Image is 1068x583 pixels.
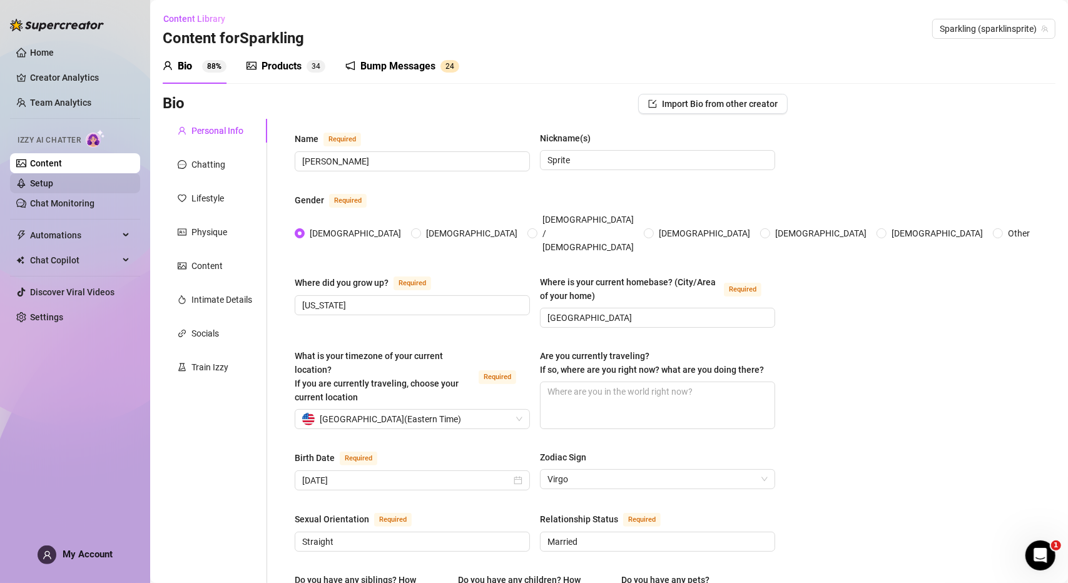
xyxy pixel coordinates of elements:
span: [GEOGRAPHIC_DATA] ( Eastern Time ) [320,410,461,428]
img: Chat Copilot [16,256,24,265]
div: Nickname(s) [540,131,591,145]
label: Where is your current homebase? (City/Area of your home) [540,275,775,303]
span: [DEMOGRAPHIC_DATA] [654,226,755,240]
a: Creator Analytics [30,68,130,88]
span: What is your timezone of your current location? If you are currently traveling, choose your curre... [295,351,459,402]
input: Where is your current homebase? (City/Area of your home) [547,311,765,325]
img: us [302,413,315,425]
label: Zodiac Sign [540,450,595,464]
div: Zodiac Sign [540,450,586,464]
span: 1 [1051,540,1061,550]
a: Chat Monitoring [30,198,94,208]
span: 2 [445,62,450,71]
span: [DEMOGRAPHIC_DATA] [305,226,406,240]
img: logo-BBDzfeDw.svg [10,19,104,31]
span: idcard [178,228,186,236]
div: Train Izzy [191,360,228,374]
label: Name [295,131,375,146]
div: Bump Messages [360,59,435,74]
input: Nickname(s) [547,153,765,167]
div: Content [191,259,223,273]
div: Where did you grow up? [295,276,389,290]
span: heart [178,194,186,203]
span: Required [329,194,367,208]
sup: 24 [440,60,459,73]
span: message [178,160,186,169]
span: [DEMOGRAPHIC_DATA] / [DEMOGRAPHIC_DATA] [537,213,639,254]
input: Name [302,155,520,168]
sup: 34 [307,60,325,73]
span: Automations [30,225,119,245]
span: thunderbolt [16,230,26,240]
iframe: Intercom live chat [1025,540,1055,570]
h3: Content for Sparkling [163,29,304,49]
input: Sexual Orientation [302,535,520,549]
span: Required [623,513,661,527]
span: Required [323,133,361,146]
span: Import Bio from other creator [662,99,778,109]
span: import [648,99,657,108]
span: Required [724,283,761,297]
div: Products [262,59,302,74]
span: My Account [63,549,113,560]
span: Izzy AI Chatter [18,134,81,146]
span: link [178,329,186,338]
span: 3 [312,62,316,71]
a: Setup [30,178,53,188]
h3: Bio [163,94,185,114]
div: Relationship Status [540,512,618,526]
span: 4 [316,62,320,71]
input: Birth Date [302,474,511,487]
span: [DEMOGRAPHIC_DATA] [770,226,872,240]
a: Content [30,158,62,168]
span: picture [247,61,257,71]
a: Settings [30,312,63,322]
span: Required [394,276,431,290]
div: Socials [191,327,219,340]
span: Virgo [547,470,768,489]
label: Birth Date [295,450,391,465]
div: Lifestyle [191,191,224,205]
span: fire [178,295,186,304]
label: Relationship Status [540,512,674,527]
button: Import Bio from other creator [638,94,788,114]
img: AI Chatter [86,129,105,148]
span: experiment [178,363,186,372]
span: user [163,61,173,71]
a: Team Analytics [30,98,91,108]
span: Required [340,452,377,465]
span: Are you currently traveling? If so, where are you right now? what are you doing there? [540,351,764,375]
span: Required [374,513,412,527]
div: Where is your current homebase? (City/Area of your home) [540,275,719,303]
span: picture [178,261,186,270]
span: 4 [450,62,454,71]
span: Other [1003,226,1035,240]
label: Sexual Orientation [295,512,425,527]
label: Nickname(s) [540,131,599,145]
div: Physique [191,225,227,239]
a: Home [30,48,54,58]
button: Content Library [163,9,235,29]
div: Bio [178,59,192,74]
span: Sparkling (sparklinsprite) [940,19,1048,38]
span: Content Library [163,14,225,24]
span: user [43,550,52,560]
sup: 88% [202,60,226,73]
span: [DEMOGRAPHIC_DATA] [421,226,522,240]
a: Discover Viral Videos [30,287,114,297]
span: Required [479,370,516,384]
div: Intimate Details [191,293,252,307]
span: notification [345,61,355,71]
span: Chat Copilot [30,250,119,270]
div: Gender [295,193,324,207]
div: Name [295,132,318,146]
label: Gender [295,193,380,208]
div: Chatting [191,158,225,171]
input: Where did you grow up? [302,298,520,312]
span: [DEMOGRAPHIC_DATA] [887,226,988,240]
div: Birth Date [295,451,335,465]
div: Sexual Orientation [295,512,369,526]
span: team [1041,25,1049,33]
span: user [178,126,186,135]
label: Where did you grow up? [295,275,445,290]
